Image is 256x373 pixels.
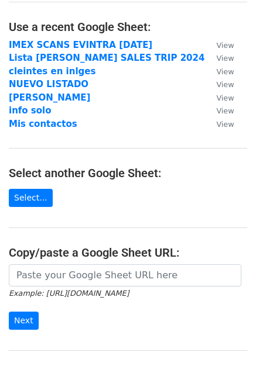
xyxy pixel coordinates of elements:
[216,54,234,63] small: View
[216,80,234,89] small: View
[204,53,234,63] a: View
[9,119,77,129] a: Mis contactos
[9,53,204,63] a: Lista [PERSON_NAME] SALES TRIP 2024
[9,246,247,260] h4: Copy/paste a Google Sheet URL:
[204,105,234,116] a: View
[9,20,247,34] h4: Use a recent Google Sheet:
[9,92,90,103] a: [PERSON_NAME]
[216,94,234,102] small: View
[204,66,234,77] a: View
[9,289,129,298] small: Example: [URL][DOMAIN_NAME]
[9,189,53,207] a: Select...
[216,120,234,129] small: View
[204,79,234,89] a: View
[9,166,247,180] h4: Select another Google Sheet:
[204,119,234,129] a: View
[197,317,256,373] iframe: Chat Widget
[216,41,234,50] small: View
[216,106,234,115] small: View
[204,92,234,103] a: View
[216,67,234,76] small: View
[9,264,241,286] input: Paste your Google Sheet URL here
[9,40,152,50] a: IMEX SCANS EVINTRA [DATE]
[197,317,256,373] div: Widget de chat
[9,66,95,77] a: cleintes en inlges
[9,312,39,330] input: Next
[9,79,88,89] a: NUEVO LISTADO
[204,40,234,50] a: View
[9,105,52,116] a: info solo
